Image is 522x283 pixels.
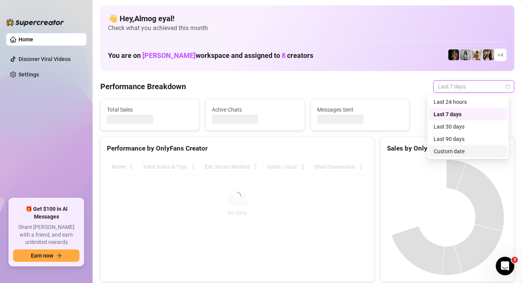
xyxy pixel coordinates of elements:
[13,224,79,246] span: Share [PERSON_NAME] with a friend, and earn unlimited rewards
[13,249,79,262] button: Earn nowarrow-right
[107,105,193,114] span: Total Sales
[438,81,510,92] span: Last 7 days
[107,143,368,154] div: Performance by OnlyFans Creator
[434,110,502,119] div: Last 7 days
[387,143,508,154] div: Sales by OnlyFans Creator
[6,19,64,26] img: logo-BBDzfeDw.svg
[434,122,502,131] div: Last 30 days
[212,105,297,114] span: Active Chats
[56,253,62,258] span: arrow-right
[448,49,459,60] img: D
[496,257,514,275] iframe: Intercom live chat
[512,257,518,263] span: 3
[108,24,507,32] span: Check what you achieved this month
[31,252,53,259] span: Earn now
[142,51,196,59] span: [PERSON_NAME]
[19,36,33,42] a: Home
[460,49,471,60] img: A
[429,96,507,108] div: Last 24 hours
[505,84,510,89] span: calendar
[282,51,285,59] span: 8
[434,98,502,106] div: Last 24 hours
[19,71,39,78] a: Settings
[483,49,494,60] img: AD
[100,81,186,92] h4: Performance Breakdown
[429,120,507,133] div: Last 30 days
[429,133,507,145] div: Last 90 days
[429,145,507,158] div: Custom date
[471,49,482,60] img: Green
[19,56,71,62] a: Discover Viral Videos
[233,191,242,201] span: loading
[434,147,502,156] div: Custom date
[317,105,403,114] span: Messages Sent
[108,51,313,60] h1: You are on workspace and assigned to creators
[13,205,79,220] span: 🎁 Get $100 in AI Messages
[108,13,507,24] h4: 👋 Hey, Almog eyal !
[434,135,502,143] div: Last 90 days
[429,108,507,120] div: Last 7 days
[497,51,503,59] span: + 4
